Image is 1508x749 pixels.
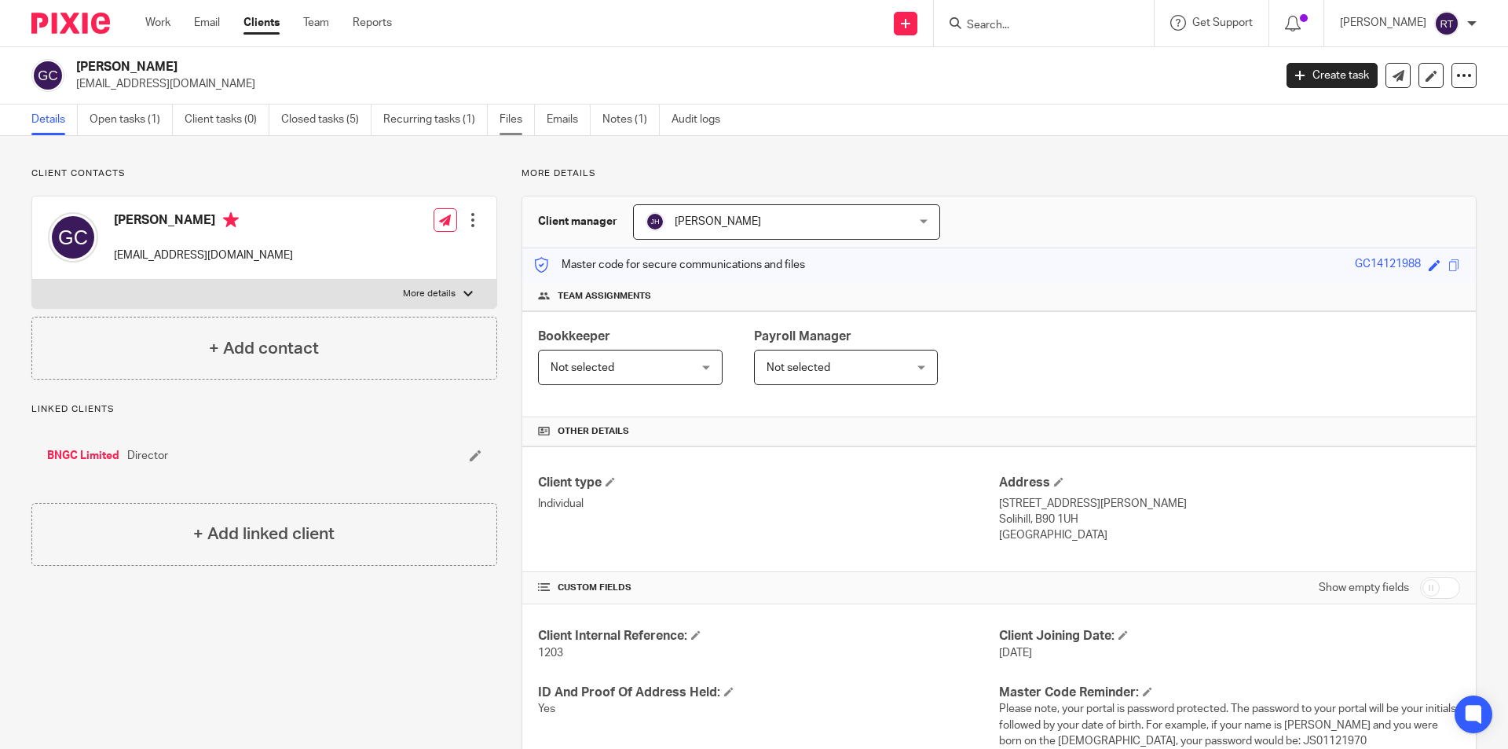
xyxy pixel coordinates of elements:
[145,15,170,31] a: Work
[754,330,851,343] span: Payroll Manager
[999,512,1460,527] p: Solihill, B90 1UH
[1319,580,1409,596] label: Show empty fields
[31,167,497,180] p: Client contacts
[551,362,614,373] span: Not selected
[114,248,293,263] p: [EMAIL_ADDRESS][DOMAIN_NAME]
[558,425,629,438] span: Other details
[1434,11,1459,36] img: svg%3E
[538,628,999,644] h4: Client Internal Reference:
[243,15,280,31] a: Clients
[999,648,1032,659] span: [DATE]
[1355,256,1421,274] div: GC14121988
[76,76,1263,92] p: [EMAIL_ADDRESS][DOMAIN_NAME]
[31,105,78,135] a: Details
[127,448,168,464] span: Director
[538,685,999,701] h4: ID And Proof Of Address Held:
[353,15,392,31] a: Reports
[538,648,563,659] span: 1203
[500,105,535,135] a: Files
[114,212,293,232] h4: [PERSON_NAME]
[522,167,1477,180] p: More details
[999,685,1460,701] h4: Master Code Reminder:
[999,496,1460,512] p: [STREET_ADDRESS][PERSON_NAME]
[1192,17,1253,28] span: Get Support
[47,448,119,464] a: BNGC Limited
[538,703,555,714] span: Yes
[999,628,1460,644] h4: Client Joining Date:
[547,105,591,135] a: Emails
[672,105,732,135] a: Audit logs
[602,105,660,135] a: Notes (1)
[767,362,830,373] span: Not selected
[194,15,220,31] a: Email
[538,214,617,229] h3: Client manager
[558,290,651,303] span: Team assignments
[383,105,488,135] a: Recurring tasks (1)
[281,105,372,135] a: Closed tasks (5)
[1340,15,1426,31] p: [PERSON_NAME]
[31,13,110,34] img: Pixie
[193,522,335,546] h4: + Add linked client
[303,15,329,31] a: Team
[538,582,999,594] h4: CUSTOM FIELDS
[999,475,1460,491] h4: Address
[538,475,999,491] h4: Client type
[965,19,1107,33] input: Search
[403,288,456,300] p: More details
[76,59,1026,75] h2: [PERSON_NAME]
[538,496,999,512] p: Individual
[534,257,805,273] p: Master code for secure communications and files
[90,105,173,135] a: Open tasks (1)
[999,527,1460,543] p: [GEOGRAPHIC_DATA]
[31,403,497,416] p: Linked clients
[538,330,610,343] span: Bookkeeper
[999,703,1456,747] span: Please note, your portal is password protected. The password to your portal will be your initials...
[223,212,239,228] i: Primary
[48,212,98,263] img: svg%3E
[209,336,319,361] h4: + Add contact
[646,212,664,231] img: svg%3E
[1287,63,1378,88] a: Create task
[185,105,269,135] a: Client tasks (0)
[675,216,761,227] span: [PERSON_NAME]
[31,59,64,92] img: svg%3E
